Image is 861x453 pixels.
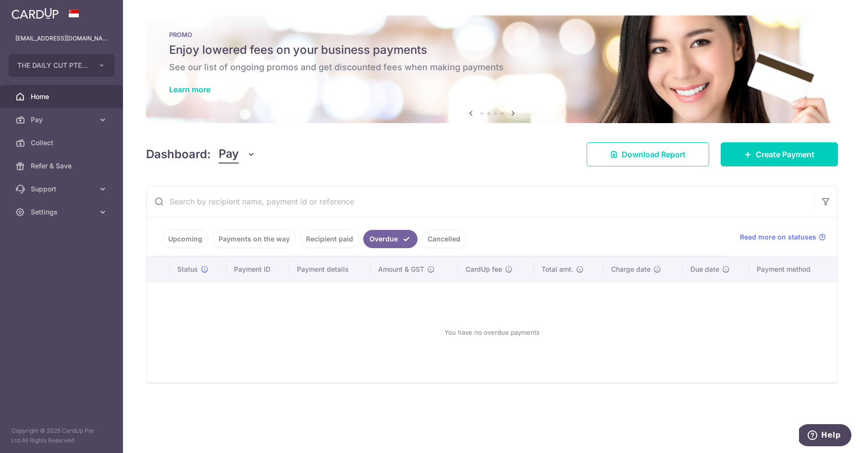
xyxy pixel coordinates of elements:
a: Overdue [363,230,418,248]
span: Pay [219,145,239,164]
span: Amount & GST [378,264,424,274]
a: Payments on the way [212,230,296,248]
span: Status [177,264,198,274]
th: Payment method [749,257,837,282]
span: CardUp fee [466,264,502,274]
a: Upcoming [162,230,209,248]
iframe: Opens a widget where you can find more information [799,424,851,448]
img: CardUp [12,8,59,19]
span: Total amt. [541,264,573,274]
span: Home [31,92,94,101]
a: Cancelled [421,230,467,248]
span: Settings [31,207,94,217]
span: Collect [31,138,94,148]
span: Due date [690,264,719,274]
img: Latest Promos Banner [146,15,838,123]
span: Read more on statuses [740,232,816,242]
span: Pay [31,115,94,125]
p: PROMO [169,31,815,38]
a: Recipient paid [300,230,359,248]
button: THE DAILY CUT PTE. LTD. [9,54,114,77]
h6: See our list of ongoing promos and get discounted fees when making payments [169,62,815,73]
input: Search by recipient name, payment id or reference [147,186,814,217]
p: [EMAIL_ADDRESS][DOMAIN_NAME] [15,34,108,43]
button: Pay [219,145,256,164]
h5: Enjoy lowered fees on your business payments [169,42,815,58]
a: Download Report [587,142,709,166]
a: Learn more [169,85,210,94]
span: THE DAILY CUT PTE. LTD. [17,61,88,70]
div: You have no overdue payments [158,290,826,375]
h4: Dashboard: [146,146,211,163]
span: Create Payment [756,149,814,160]
a: Read more on statuses [740,232,826,242]
a: Create Payment [721,142,838,166]
th: Payment ID [226,257,289,282]
th: Payment details [289,257,371,282]
span: Refer & Save [31,161,94,171]
span: Support [31,184,94,194]
span: Download Report [622,149,686,160]
span: Charge date [611,264,651,274]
